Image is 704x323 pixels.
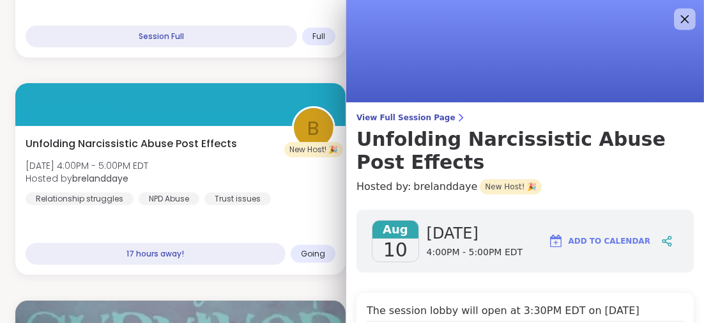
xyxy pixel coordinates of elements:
[413,179,477,194] span: brelanddaye
[372,221,418,239] span: Aug
[26,136,237,152] span: Unfolding Narcissistic Abuse Post Effects
[301,249,325,259] span: Going
[367,303,684,322] h4: The session lobby will open at 3:30PM EDT on [DATE]
[204,193,271,205] div: Trust issues
[139,193,199,205] div: NPD Abuse
[72,172,128,185] b: brelanddaye
[356,113,694,123] span: View Full Session Page
[26,243,286,265] div: 17 hours away!
[26,193,134,205] div: Relationship struggles
[26,172,148,185] span: Hosted by
[356,113,694,174] a: View Full Session PageUnfolding Narcissistic Abuse Post Effects
[356,179,694,194] h4: Hosted by:
[427,246,523,259] span: 4:00PM - 5:00PM EDT
[356,128,694,174] h3: Unfolding Narcissistic Abuse Post Effects
[480,179,542,194] span: New Host! 🎉
[284,142,343,157] div: New Host! 🎉
[543,226,655,256] button: Add to Calendar
[548,233,563,249] img: ShareWell Logomark
[26,26,297,47] div: Session Full
[427,223,523,244] span: [DATE]
[26,159,148,172] span: [DATE] 4:00PM - 5:00PM EDT
[569,235,650,247] span: Add to Calendar
[383,239,408,262] span: 10
[308,113,320,143] span: b
[312,31,325,42] span: Full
